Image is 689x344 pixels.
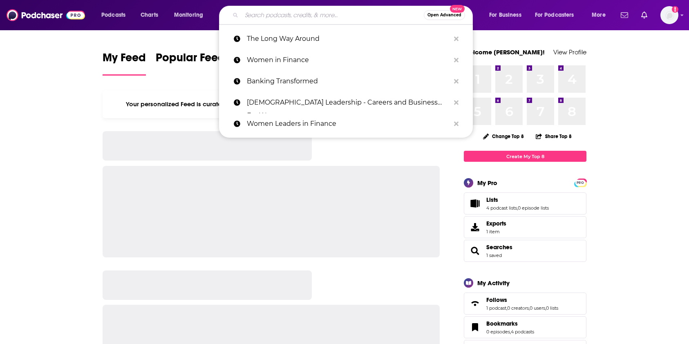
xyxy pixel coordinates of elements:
div: My Pro [477,179,497,187]
span: Charts [141,9,158,21]
span: Exports [486,220,506,227]
a: 0 episodes [486,329,510,335]
a: Follows [467,298,483,309]
span: For Business [489,9,521,21]
a: PRO [575,179,585,185]
a: Popular Feed [156,51,225,76]
a: Show notifications dropdown [638,8,651,22]
a: Welcome [PERSON_NAME]! [464,48,545,56]
span: Open Advanced [427,13,461,17]
a: My Feed [103,51,146,76]
span: Lists [464,192,586,214]
button: open menu [168,9,214,22]
span: New [450,5,465,13]
a: Lists [467,198,483,209]
a: Women Leaders in Finance [219,113,473,134]
svg: Add a profile image [672,6,678,13]
a: Bookmarks [467,322,483,333]
img: User Profile [660,6,678,24]
a: 0 creators [507,305,529,311]
span: Lists [486,196,498,203]
a: Searches [486,243,512,251]
span: Exports [467,221,483,233]
a: The Long Way Around [219,28,473,49]
span: Monitoring [174,9,203,21]
a: Banking Transformed [219,71,473,92]
p: Women Leaders in Finance [247,113,450,134]
div: Your personalized Feed is curated based on the Podcasts, Creators, Users, and Lists that you Follow. [103,90,440,118]
a: [DEMOGRAPHIC_DATA] Leadership - Careers and Business For Women [219,92,473,113]
a: Create My Top 8 [464,151,586,162]
span: Logged in as gmalloy [660,6,678,24]
span: , [545,305,546,311]
span: More [592,9,606,21]
div: Search podcasts, credits, & more... [227,6,481,25]
button: open menu [586,9,616,22]
a: Women in Finance [219,49,473,71]
a: 0 lists [546,305,558,311]
span: Bookmarks [486,320,518,327]
input: Search podcasts, credits, & more... [242,9,424,22]
span: 1 item [486,229,506,235]
p: Lady Leadership - Careers and Business For Women [247,92,450,113]
a: Exports [464,216,586,238]
a: View Profile [553,48,586,56]
a: 4 podcast lists [486,205,517,211]
a: 1 podcast [486,305,506,311]
span: Follows [464,293,586,315]
span: , [529,305,530,311]
button: open menu [483,9,532,22]
a: Lists [486,196,549,203]
button: open menu [96,9,136,22]
button: Change Top 8 [478,131,529,141]
span: Bookmarks [464,316,586,338]
button: Show profile menu [660,6,678,24]
a: Charts [135,9,163,22]
span: Popular Feed [156,51,225,69]
span: Podcasts [101,9,125,21]
a: Show notifications dropdown [617,8,631,22]
img: Podchaser - Follow, Share and Rate Podcasts [7,7,85,23]
a: Bookmarks [486,320,534,327]
p: The Long Way Around [247,28,450,49]
button: open menu [530,9,586,22]
a: 0 users [530,305,545,311]
span: , [517,205,518,211]
a: 1 saved [486,252,502,258]
a: 4 podcasts [511,329,534,335]
span: , [510,329,511,335]
a: Searches [467,245,483,257]
p: Women in Finance [247,49,450,71]
button: Share Top 8 [535,128,572,144]
span: PRO [575,180,585,186]
span: My Feed [103,51,146,69]
span: For Podcasters [535,9,574,21]
p: Banking Transformed [247,71,450,92]
div: My Activity [477,279,510,287]
span: Follows [486,296,507,304]
a: Follows [486,296,558,304]
button: Open AdvancedNew [424,10,465,20]
a: 0 episode lists [518,205,549,211]
span: Searches [464,240,586,262]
